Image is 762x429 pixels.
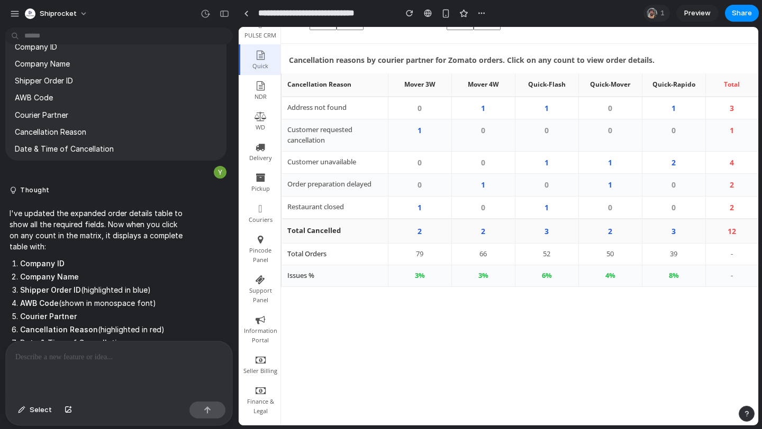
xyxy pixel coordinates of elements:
td: Address not found [43,70,149,92]
span: NDR [16,66,28,73]
th: Quick-Flash [276,46,340,69]
th: Mover 3W [149,46,213,69]
span: Finance & Legal [8,370,35,388]
td: 1 [276,169,340,192]
td: 0 [213,169,276,192]
th: Total [467,46,520,69]
p: Company ID [15,41,217,52]
p: Date & Time of Cancellation [15,143,217,154]
span: Delivery [11,127,33,135]
td: Customer unavailable [43,124,149,146]
span: Pincode Panel [11,219,33,237]
td: 0 [403,169,467,192]
td: 2 [467,169,520,192]
button: Share [725,5,759,22]
span: Select [30,405,52,415]
p: Courier Partner [15,109,217,120]
div: 1 [643,5,670,22]
td: 0 [213,92,276,125]
strong: Shipper Order ID [20,285,81,294]
span: Pickup [13,157,31,165]
span: Information Portal [5,300,39,317]
td: 1 [467,92,520,125]
td: 2 [403,124,467,146]
span: 1 [660,8,668,18]
td: 3 % [213,238,276,260]
span: Support Panel [11,259,33,277]
td: 0 [340,169,403,192]
li: (highlighted in blue) [20,284,186,295]
td: 0 [403,147,467,169]
th: Quick-Rapido [403,46,467,69]
td: 1 [213,147,276,169]
p: Cancellation Reason [15,126,217,137]
td: 1 [276,124,340,146]
span: Share [732,8,752,18]
strong: Date & Time of Cancellation [20,338,126,347]
td: 0 [276,147,340,169]
td: 0 [213,124,276,146]
td: 2 [213,192,276,217]
td: - [467,217,520,238]
strong: Cancellation Reason [20,325,98,334]
td: 2 [467,147,520,169]
td: 52 [276,217,340,238]
span: PULSE CRM [6,4,38,12]
p: Cancellation reasons by courier partner for Zomato orders. Click on any count to view order details. [42,27,520,39]
li: (shown in monospace font) [20,297,186,309]
strong: Company ID [20,259,65,268]
td: Customer requested cancellation [43,92,149,125]
strong: Courier Partner [20,312,77,321]
td: 0 [340,70,403,92]
td: 0 [340,92,403,125]
td: 0 [276,92,340,125]
td: 66 [213,217,276,238]
th: Cancellation Reason [43,46,149,69]
span: Couriers [10,189,34,197]
td: 0 [149,147,213,169]
td: 12 [467,192,520,217]
th: Mover 4W [213,46,276,69]
p: Company Name [15,58,217,69]
span: Shiprocket [40,8,77,19]
td: 8 % [403,238,467,260]
td: 3 [467,70,520,92]
td: Total Cancelled [43,192,149,217]
button: Shiprocket [21,5,93,22]
strong: AWB Code [20,299,59,307]
p: Shipper Order ID [15,75,217,86]
td: 0 [403,92,467,125]
span: Preview [684,8,711,18]
a: Preview [676,5,719,22]
td: 2 [340,192,403,217]
td: 2 [149,192,213,217]
button: Select [13,402,57,418]
li: (highlighted in red) [20,324,186,335]
td: 6 % [276,238,340,260]
td: - [467,238,520,260]
td: 1 [340,147,403,169]
td: 4 % [340,238,403,260]
td: Order preparation delayed [43,147,149,169]
td: 3 [403,192,467,217]
td: 39 [403,217,467,238]
td: Restaurant closed [43,169,149,192]
td: 3 % [149,238,213,260]
p: AWB Code [15,92,217,103]
td: 1 [403,70,467,92]
td: 1 [340,124,403,146]
td: 0 [149,124,213,146]
th: Quick-Mover [340,46,403,69]
span: WD [17,96,26,104]
td: 4 [467,124,520,146]
td: Issues % [43,238,149,260]
span: Seller Billing [5,340,39,348]
td: 3 [276,192,340,217]
td: 1 [149,92,213,125]
span: Quick [14,35,30,43]
td: 0 [149,70,213,92]
td: 1 [149,169,213,192]
td: 1 [213,70,276,92]
strong: Company Name [20,272,79,281]
td: 79 [149,217,213,238]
